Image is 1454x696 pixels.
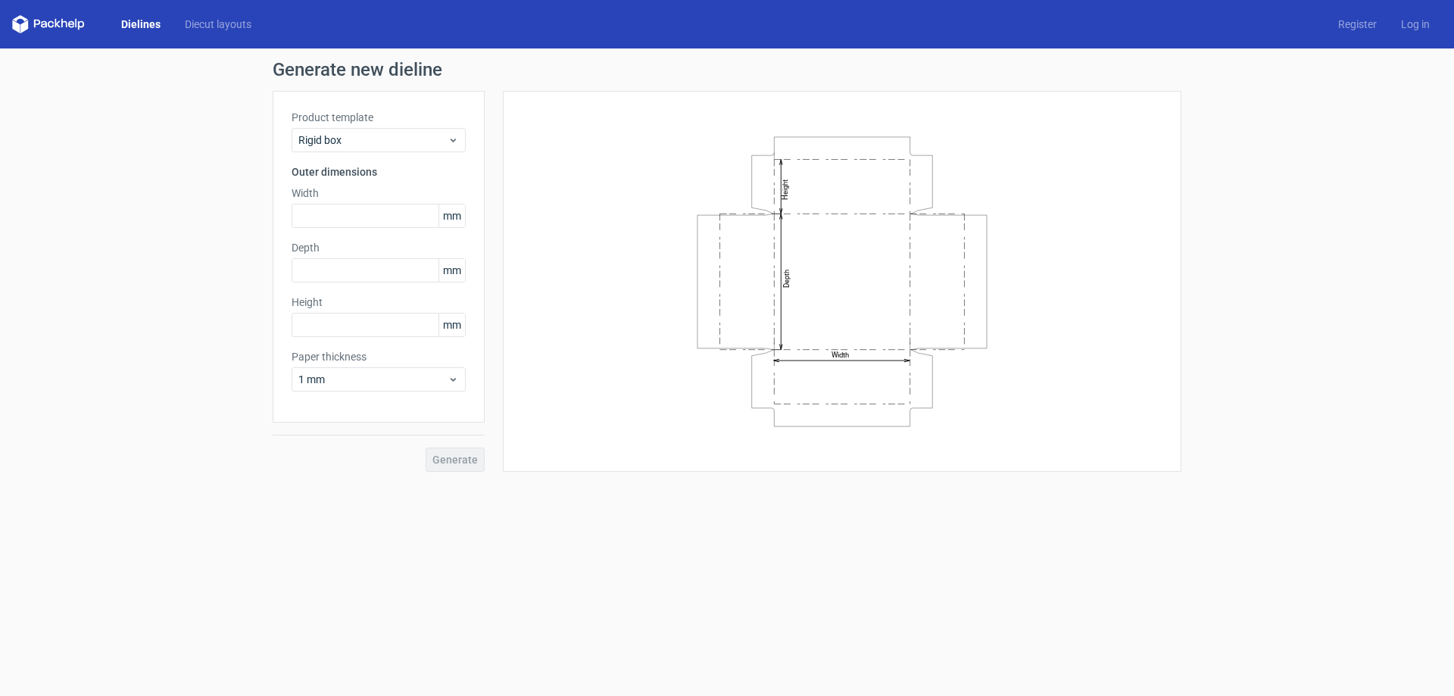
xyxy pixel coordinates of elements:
a: Register [1326,17,1389,32]
text: Width [832,351,849,359]
text: Height [781,179,789,199]
label: Paper thickness [292,349,466,364]
span: Rigid box [298,133,448,148]
label: Depth [292,240,466,255]
span: mm [438,259,465,282]
h1: Generate new dieline [273,61,1181,79]
span: mm [438,204,465,227]
text: Depth [782,269,791,287]
a: Log in [1389,17,1442,32]
label: Width [292,186,466,201]
span: 1 mm [298,372,448,387]
label: Product template [292,110,466,125]
a: Dielines [109,17,173,32]
label: Height [292,295,466,310]
a: Diecut layouts [173,17,264,32]
h3: Outer dimensions [292,164,466,179]
span: mm [438,314,465,336]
